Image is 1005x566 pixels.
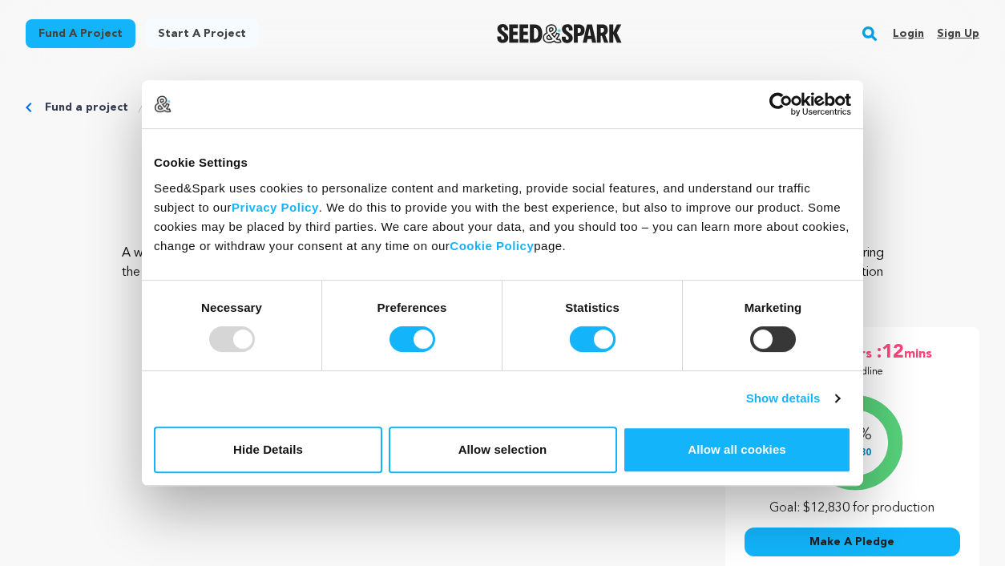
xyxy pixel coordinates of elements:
[26,192,979,212] p: [GEOGRAPHIC_DATA], [US_STATE] | Film Short
[893,21,924,46] a: Login
[745,528,960,556] button: Make A Pledge
[45,99,128,115] a: Fund a project
[154,153,851,172] div: Cookie Settings
[745,301,802,314] strong: Marketing
[565,301,620,314] strong: Statistics
[711,92,851,116] a: Usercentrics Cookiebot - opens in a new window
[26,212,979,231] p: Comedy, Drama
[389,427,617,473] button: Allow selection
[154,179,851,256] div: Seed&Spark uses cookies to personalize content and marketing, provide social features, and unders...
[145,19,259,48] a: Start a project
[875,340,904,366] span: :12
[853,340,875,366] span: hrs
[26,19,135,48] a: Fund a project
[623,427,851,473] button: Allow all cookies
[154,95,172,113] img: logo
[121,244,884,301] p: A woman grappling with loss finds new perspective with the help of a quirky eye doctor and a pair...
[377,301,447,314] strong: Preferences
[232,200,319,214] a: Privacy Policy
[154,427,382,473] button: Hide Details
[937,21,979,46] a: Sign up
[26,99,979,115] div: Breadcrumb
[746,389,839,408] a: Show details
[497,24,623,43] a: Seed&Spark Homepage
[904,340,935,366] span: mins
[26,141,979,180] p: RE-FRAMED
[450,239,534,253] a: Cookie Policy
[497,24,623,43] img: Seed&Spark Logo Dark Mode
[201,301,262,314] strong: Necessary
